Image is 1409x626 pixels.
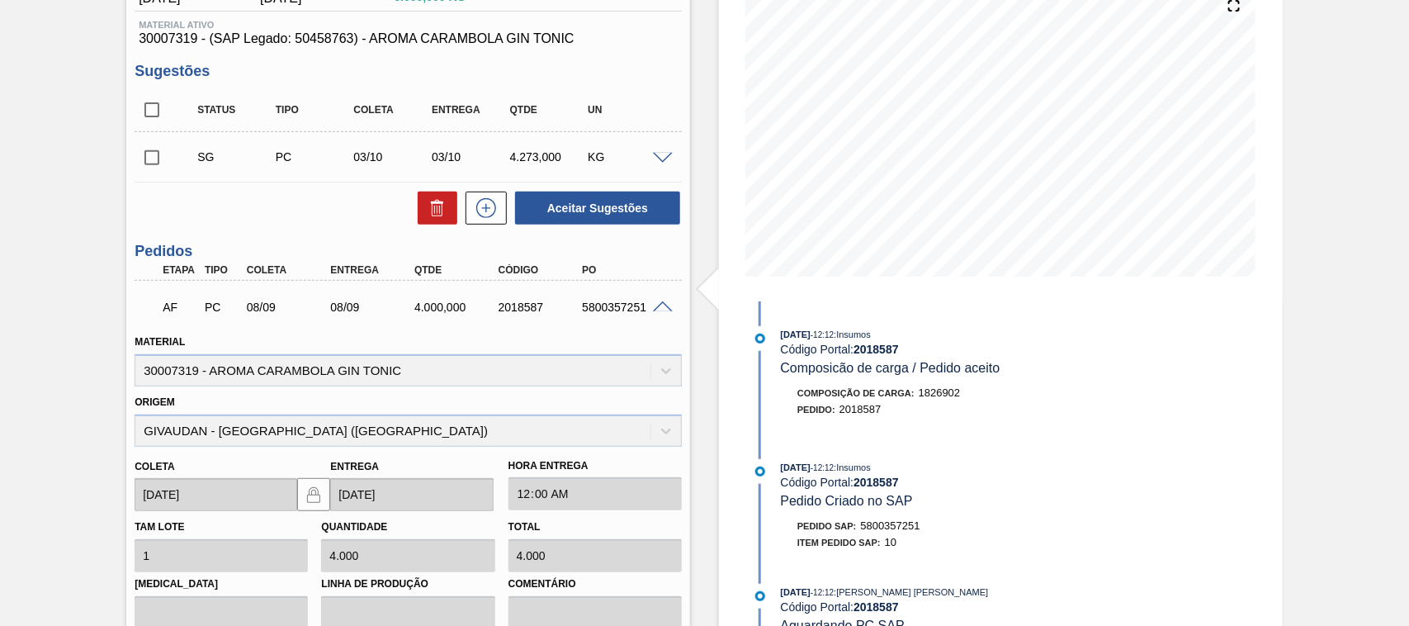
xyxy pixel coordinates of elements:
[755,467,765,477] img: atual
[330,461,379,472] label: Entrega
[755,334,765,344] img: atual
[781,587,811,597] span: [DATE]
[135,478,297,511] input: dd/mm/yyyy
[811,463,834,472] span: - 12:12
[506,150,592,164] div: 4.273,000
[755,591,765,601] img: atual
[507,190,682,226] div: Aceitar Sugestões
[508,454,682,478] label: Hora Entrega
[349,104,435,116] div: Coleta
[272,104,357,116] div: Tipo
[578,264,671,276] div: PO
[349,150,435,164] div: 03/10/2025
[201,264,244,276] div: Tipo
[428,104,513,116] div: Entrega
[797,538,881,548] span: Item pedido SAP:
[201,301,244,314] div: Pedido de Compra
[135,572,308,596] label: [MEDICAL_DATA]
[304,485,324,505] img: locked
[272,150,357,164] div: Pedido de Compra
[135,243,682,260] h3: Pedidos
[885,536,896,548] span: 10
[494,264,588,276] div: Código
[243,264,336,276] div: Coleta
[853,600,899,614] strong: 2018587
[508,521,541,533] label: Total
[781,476,1173,489] div: Código Portal:
[410,301,504,314] div: 4.000,000
[797,521,857,531] span: Pedido SAP:
[243,301,336,314] div: 08/09/2025
[158,289,201,325] div: Aguardando Faturamento
[853,343,899,356] strong: 2018587
[797,405,835,415] span: Pedido :
[135,63,682,80] h3: Sugestões
[297,478,330,511] button: locked
[781,330,811,339] span: [DATE]
[584,150,669,164] div: KG
[193,150,279,164] div: Sugestão Criada
[781,361,1000,375] span: Composicão de carga / Pedido aceito
[853,476,899,489] strong: 2018587
[409,192,457,225] div: Excluir Sugestões
[578,301,671,314] div: 5800357251
[193,104,279,116] div: Status
[135,336,185,348] label: Material
[861,519,920,532] span: 5800357251
[135,461,174,472] label: Coleta
[919,387,961,399] span: 1826902
[834,462,871,472] span: : Insumos
[326,264,419,276] div: Entrega
[410,264,504,276] div: Qtde
[321,521,387,533] label: Quantidade
[797,388,915,398] span: Composição de Carga :
[326,301,419,314] div: 08/09/2025
[163,301,197,314] p: AF
[781,494,913,508] span: Pedido Criado no SAP
[135,396,175,408] label: Origem
[508,572,682,596] label: Comentário
[428,150,513,164] div: 03/10/2025
[781,600,1173,614] div: Código Portal:
[139,31,678,46] span: 30007319 - (SAP Legado: 50458763) - AROMA CARAMBOLA GIN TONIC
[811,588,834,597] span: - 12:12
[584,104,669,116] div: UN
[811,330,834,339] span: - 12:12
[781,462,811,472] span: [DATE]
[834,587,988,597] span: : [PERSON_NAME] [PERSON_NAME]
[330,478,493,511] input: dd/mm/yyyy
[321,572,494,596] label: Linha de Produção
[457,192,507,225] div: Nova sugestão
[494,301,588,314] div: 2018587
[834,330,871,339] span: : Insumos
[158,264,201,276] div: Etapa
[139,20,678,30] span: Material ativo
[506,104,592,116] div: Qtde
[781,343,1173,356] div: Código Portal:
[135,521,184,533] label: Tam lote
[515,192,680,225] button: Aceitar Sugestões
[839,403,882,415] span: 2018587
